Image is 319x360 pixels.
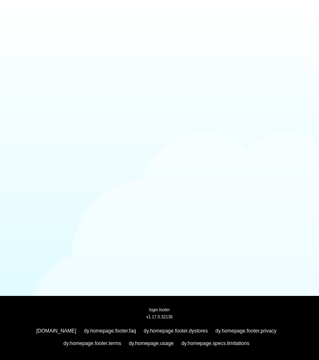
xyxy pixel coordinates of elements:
a: [DOMAIN_NAME] [36,328,76,334]
span: v1.17.0.32136 [146,314,172,319]
a: dy.homepage.specs.limitations [181,340,249,346]
a: dy.homepage.footer.privacy [215,328,277,334]
a: dy.homepage.footer.dystores [144,328,208,334]
a: dy.homepage.footer.faq [84,328,136,334]
a: dy.homepage.usage [129,340,174,346]
a: dy.homepage.footer.terms [63,340,121,346]
span: login.footer [149,307,169,312]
